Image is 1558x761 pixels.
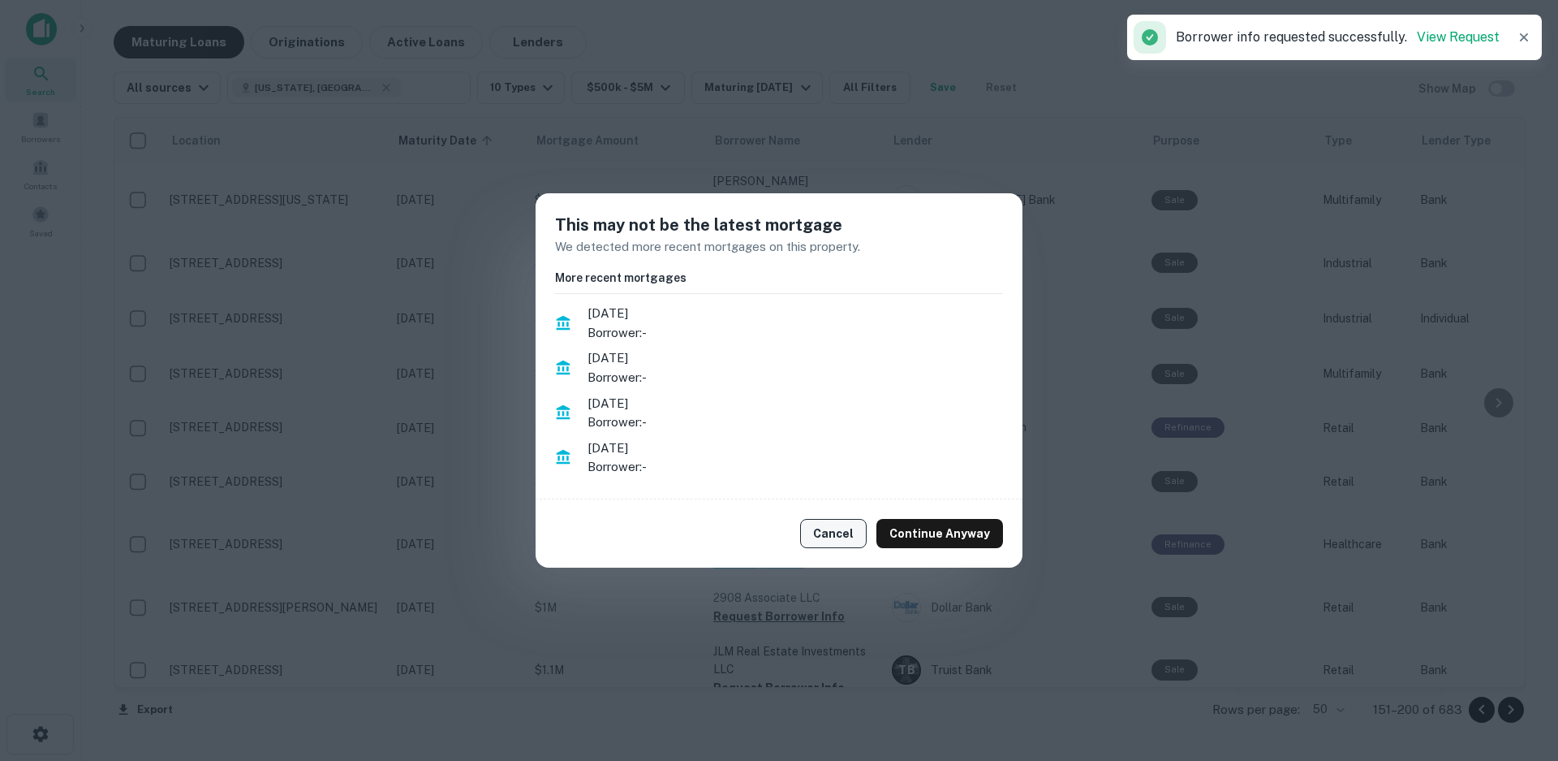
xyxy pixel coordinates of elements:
h5: This may not be the latest mortgage [555,213,1003,237]
span: [DATE] [587,348,1003,368]
h6: More recent mortgages [555,269,1003,287]
p: Borrower: - [587,368,1003,387]
p: We detected more recent mortgages on this property. [555,237,1003,257]
p: Borrower info requested successfully. [1176,28,1500,47]
p: Borrower: - [587,413,1003,432]
span: [DATE] [587,394,1003,413]
p: Borrower: - [587,457,1003,477]
p: Borrower: - [587,323,1003,343]
a: View Request [1417,29,1500,45]
button: Cancel [800,519,867,548]
iframe: Chat Widget [1477,631,1558,709]
span: [DATE] [587,304,1003,323]
span: [DATE] [587,439,1003,458]
button: Continue Anyway [876,519,1003,548]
